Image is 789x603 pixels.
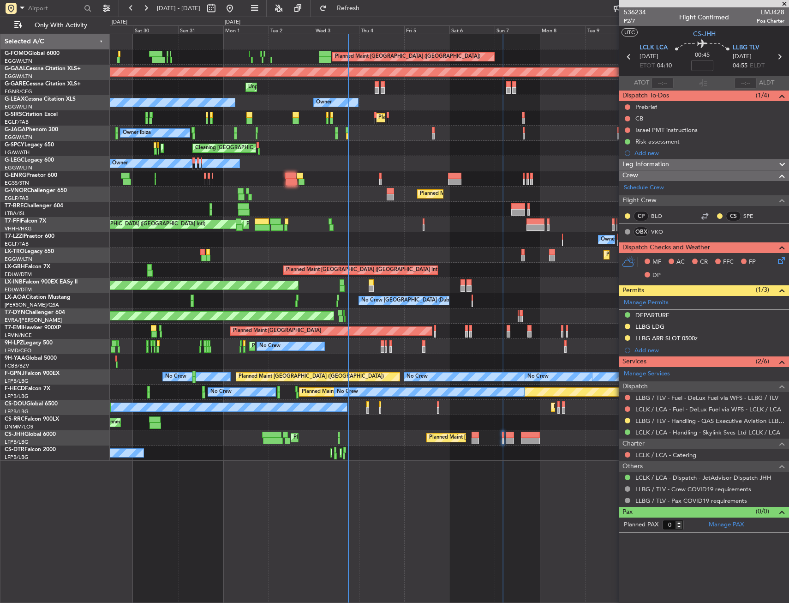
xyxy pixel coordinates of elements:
[5,180,29,187] a: EGSS/STN
[586,25,631,34] div: Tue 9
[112,157,128,170] div: Owner
[239,370,384,384] div: Planned Maint [GEOGRAPHIC_DATA] ([GEOGRAPHIC_DATA])
[635,485,751,493] a: LLBG / TLV - Crew COVID19 requirements
[5,310,25,315] span: T7-DYN
[750,61,765,71] span: ELDT
[622,90,669,101] span: Dispatch To-Dos
[652,258,661,267] span: MF
[5,96,76,102] a: G-LEAXCessna Citation XLS
[314,25,359,34] div: Wed 3
[5,127,58,133] a: G-JAGAPhenom 300
[5,416,24,422] span: CS-RRC
[635,334,698,342] div: LLBG ARR SLOT 0500z
[5,286,32,293] a: EDLW/DTM
[378,111,524,125] div: Planned Maint [GEOGRAPHIC_DATA] ([GEOGRAPHIC_DATA])
[622,170,638,181] span: Crew
[5,439,29,446] a: LFPB/LBG
[635,323,664,331] div: LLBG LDG
[315,1,371,16] button: Refresh
[634,78,649,88] span: ATOT
[5,234,24,239] span: T7-LZZI
[5,356,57,361] a: 9H-YAAGlobal 5000
[225,18,240,26] div: [DATE]
[635,126,698,134] div: Israel PMT instructions
[5,401,58,407] a: CS-DOUGlobal 6500
[635,103,657,111] div: Prebrief
[5,112,58,117] a: G-SIRSCitation Excel
[756,356,769,366] span: (2/6)
[337,385,358,399] div: No Crew
[5,142,54,148] a: G-SPCYLegacy 650
[634,227,649,237] div: OBX
[622,159,669,170] span: Leg Information
[652,78,674,89] input: --:--
[259,339,281,353] div: No Crew
[316,96,332,109] div: Owner
[163,141,269,155] div: Planned Maint Athens ([PERSON_NAME] Intl)
[5,203,63,209] a: T7-BREChallenger 604
[5,378,29,385] a: LFPB/LBG
[5,408,29,415] a: LFPB/LBG
[5,112,22,117] span: G-SIRS
[622,356,646,367] span: Services
[733,61,747,71] span: 04:55
[5,347,31,354] a: LFMD/CEQ
[157,4,200,12] span: [DATE] - [DATE]
[10,18,100,33] button: Only With Activity
[133,25,178,34] div: Sat 30
[634,211,649,221] div: CP
[635,138,680,145] div: Risk assessment
[756,285,769,295] span: (1/3)
[302,385,447,399] div: Planned Maint [GEOGRAPHIC_DATA] ([GEOGRAPHIC_DATA])
[233,324,321,338] div: Planned Maint [GEOGRAPHIC_DATA]
[640,52,658,61] span: [DATE]
[44,217,205,231] div: [PERSON_NAME][GEOGRAPHIC_DATA] ([GEOGRAPHIC_DATA] Intl)
[676,258,685,267] span: AC
[5,401,26,407] span: CS-DOU
[601,233,616,247] div: Owner
[5,393,29,400] a: LFPB/LBG
[5,81,81,87] a: G-GARECessna Citation XLS+
[640,43,668,53] span: LCLK LCA
[756,507,769,516] span: (0/0)
[223,25,269,34] div: Mon 1
[635,115,643,122] div: CB
[624,17,646,25] span: P2/7
[700,258,708,267] span: CR
[5,371,24,376] span: F-GPNJ
[5,103,32,110] a: EGGW/LTN
[622,28,638,36] button: UTC
[622,381,648,392] span: Dispatch
[709,520,744,530] a: Manage PAX
[5,279,23,285] span: LX-INB
[252,339,355,353] div: Planned Maint Nice ([GEOGRAPHIC_DATA])
[361,294,465,308] div: No Crew [GEOGRAPHIC_DATA] (Dublin Intl)
[5,386,50,392] a: F-HECDFalcon 7X
[269,25,314,34] div: Tue 2
[5,225,32,232] a: VHHH/HKG
[622,439,645,449] span: Charter
[635,451,696,459] a: LCLK / LCA - Catering
[622,285,644,296] span: Permits
[634,149,784,157] div: Add new
[5,386,25,392] span: F-HECD
[28,1,81,15] input: Airport
[210,385,232,399] div: No Crew
[5,142,24,148] span: G-SPCY
[5,279,78,285] a: LX-INBFalcon 900EX EASy II
[248,80,332,94] div: Unplanned Maint [PERSON_NAME]
[733,43,759,53] span: LLBG TLV
[5,256,32,263] a: EGGW/LTN
[635,428,780,436] a: LCLK / LCA - Handling - Skylink Svcs Ltd LCLK / LCA
[5,51,28,56] span: G-FOMO
[652,271,661,280] span: DP
[624,369,670,379] a: Manage Services
[5,423,33,430] a: DNMM/LOS
[5,340,23,346] span: 9H-LPZ
[5,234,54,239] a: T7-LZZIPraetor 600
[5,295,26,300] span: LX-AOA
[5,66,26,72] span: G-GAAL
[606,248,667,262] div: Planned Maint Dusseldorf
[622,461,643,472] span: Others
[495,25,540,34] div: Sun 7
